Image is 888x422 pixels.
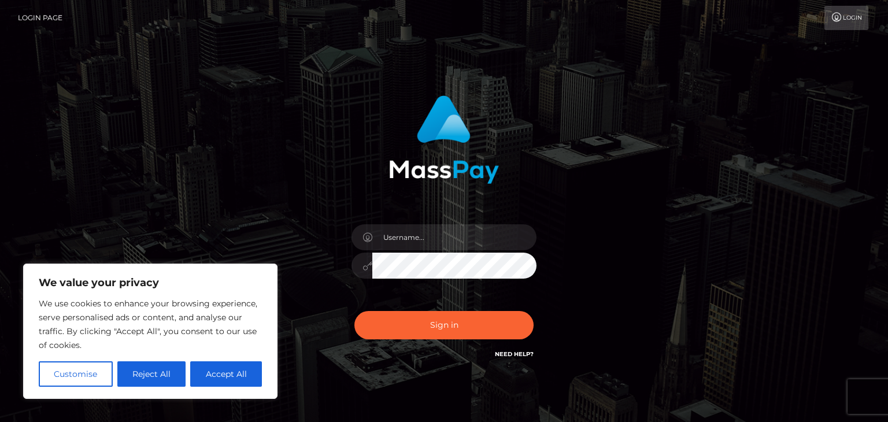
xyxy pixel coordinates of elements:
p: We value your privacy [39,276,262,290]
a: Login Page [18,6,62,30]
div: We value your privacy [23,264,277,399]
button: Customise [39,361,113,387]
a: Need Help? [495,350,534,358]
input: Username... [372,224,536,250]
button: Accept All [190,361,262,387]
img: MassPay Login [389,95,499,184]
button: Reject All [117,361,186,387]
a: Login [824,6,868,30]
p: We use cookies to enhance your browsing experience, serve personalised ads or content, and analys... [39,297,262,352]
button: Sign in [354,311,534,339]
